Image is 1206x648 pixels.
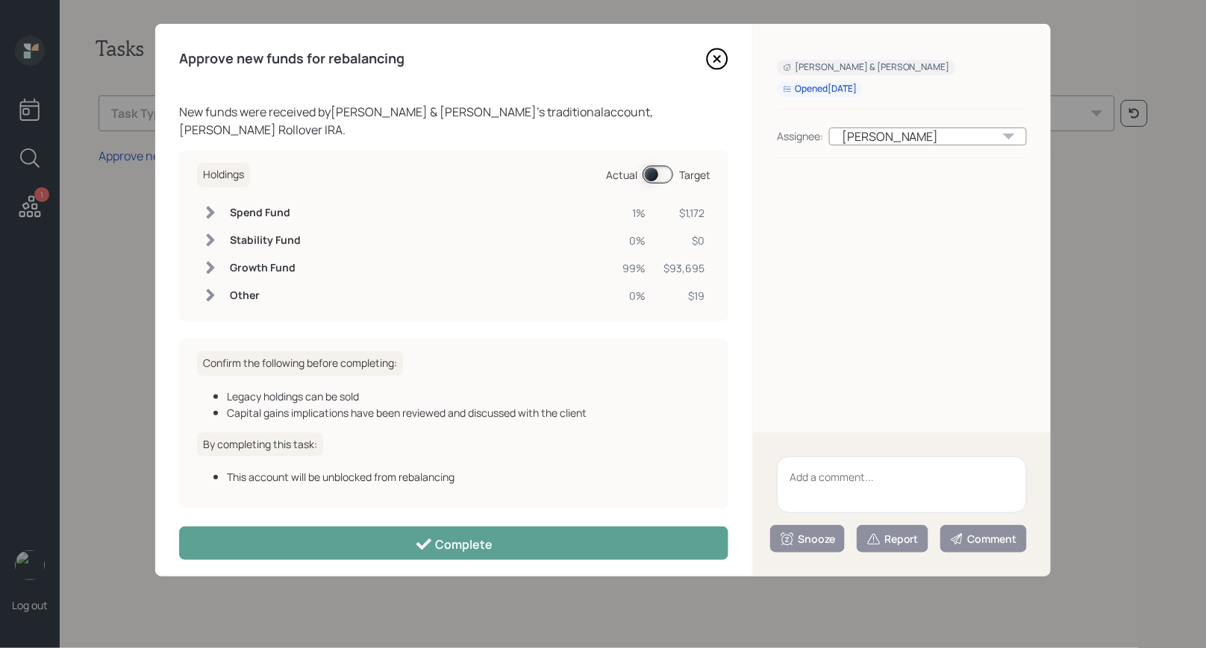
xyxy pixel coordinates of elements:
[950,532,1017,547] div: Comment
[230,207,301,219] h6: Spend Fund
[179,103,728,139] div: New funds were received by [PERSON_NAME] & [PERSON_NAME] 's traditional account, [PERSON_NAME] Ro...
[622,205,646,221] div: 1%
[197,351,403,376] h6: Confirm the following before completing:
[783,83,857,95] div: Opened [DATE]
[230,262,301,274] h6: Growth Fund
[663,260,704,276] div: $93,695
[770,525,845,553] button: Snooze
[622,233,646,248] div: 0%
[783,61,950,74] div: [PERSON_NAME] & [PERSON_NAME]
[230,234,301,247] h6: Stability Fund
[663,205,704,221] div: $1,172
[622,260,646,276] div: 99%
[197,163,250,187] h6: Holdings
[663,288,704,303] div: $19
[866,532,919,547] div: Report
[227,405,710,421] div: Capital gains implications have been reviewed and discussed with the client
[230,289,301,302] h6: Other
[606,167,637,183] div: Actual
[777,128,823,144] div: Assignee:
[622,288,646,303] div: 0%
[829,128,1027,145] div: [PERSON_NAME]
[227,389,710,404] div: Legacy holdings can be sold
[679,167,710,183] div: Target
[940,525,1027,553] button: Comment
[415,535,493,553] div: Complete
[663,233,704,248] div: $0
[179,526,728,560] button: Complete
[857,525,928,553] button: Report
[780,532,835,547] div: Snooze
[197,432,323,457] h6: By completing this task:
[227,469,710,485] div: This account will be unblocked from rebalancing
[179,51,404,67] h4: Approve new funds for rebalancing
